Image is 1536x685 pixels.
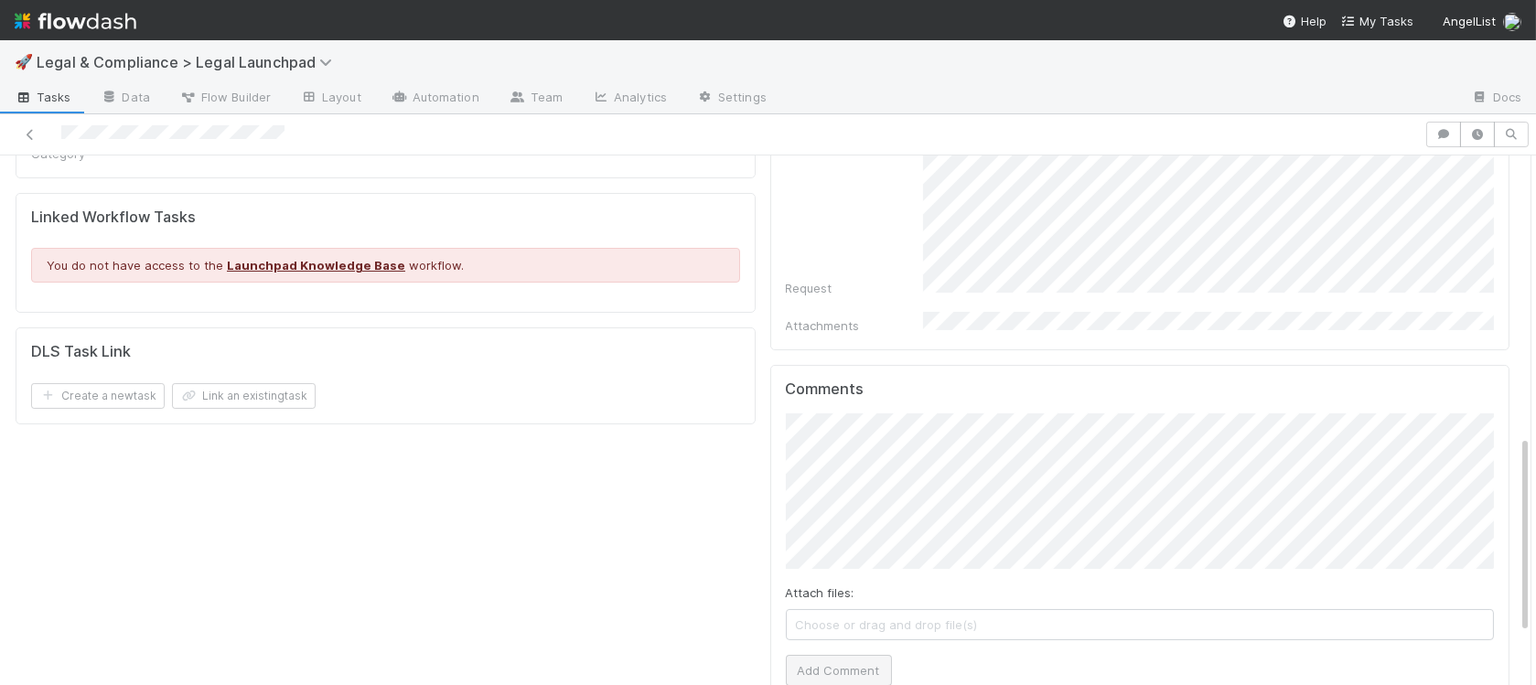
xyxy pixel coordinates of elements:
[37,53,341,71] span: Legal & Compliance > Legal Launchpad
[15,54,33,70] span: 🚀
[786,583,854,602] label: Attach files:
[285,84,376,113] a: Layout
[86,84,165,113] a: Data
[494,84,577,113] a: Team
[15,88,71,106] span: Tasks
[1283,12,1327,30] div: Help
[786,380,1495,399] h5: Comments
[1443,14,1496,28] span: AngelList
[577,84,682,113] a: Analytics
[31,343,131,361] h5: DLS Task Link
[227,258,405,273] a: Launchpad Knowledge Base
[682,84,781,113] a: Settings
[165,84,285,113] a: Flow Builder
[786,279,923,297] div: Request
[1503,13,1521,31] img: avatar_b5be9b1b-4537-4870-b8e7-50cc2287641b.png
[1341,14,1413,28] span: My Tasks
[15,5,136,37] img: logo-inverted-e16ddd16eac7371096b0.svg
[31,209,740,227] h5: Linked Workflow Tasks
[1341,12,1413,30] a: My Tasks
[31,383,165,409] button: Create a newtask
[179,88,271,106] span: Flow Builder
[786,316,923,335] div: Attachments
[1456,84,1536,113] a: Docs
[172,383,316,409] button: Link an existingtask
[376,84,494,113] a: Automation
[31,248,740,283] div: You do not have access to the workflow.
[787,610,1494,639] span: Choose or drag and drop file(s)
